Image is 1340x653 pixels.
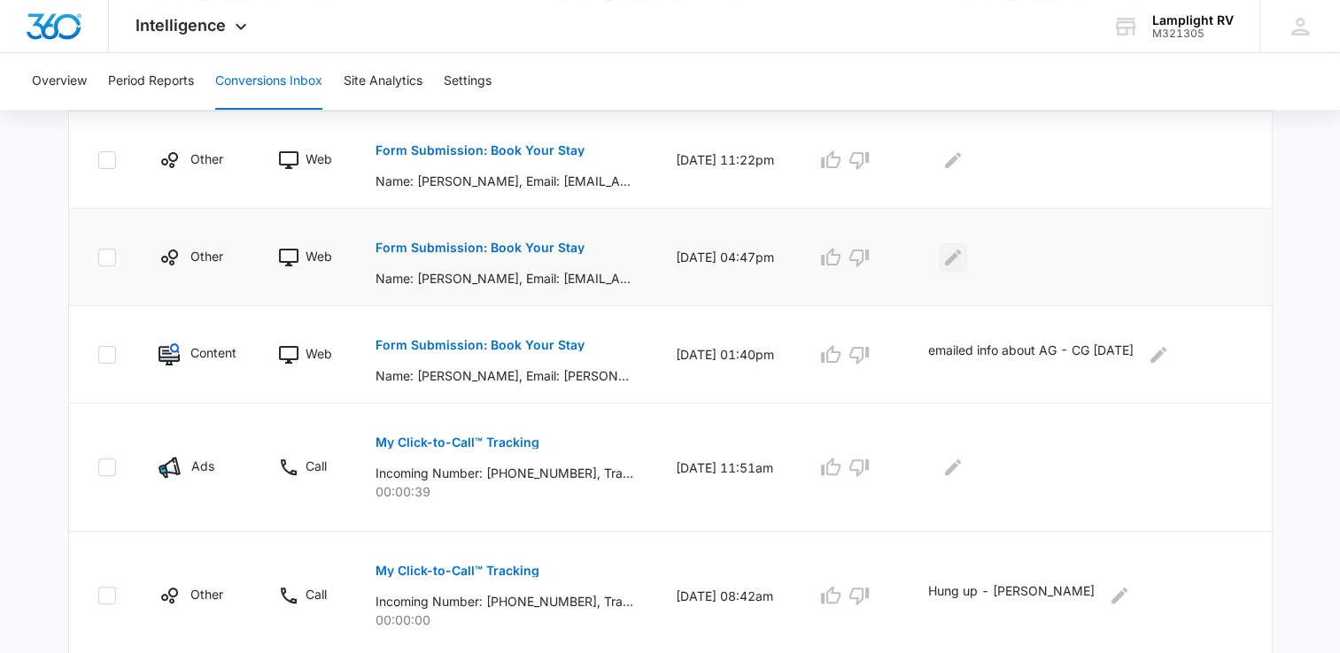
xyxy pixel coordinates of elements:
[306,585,327,603] p: Call
[376,592,633,611] p: Incoming Number: [PHONE_NUMBER], Tracking Number: [PHONE_NUMBER], Ring To: [PHONE_NUMBER], Caller...
[1152,13,1234,27] div: account name
[939,146,967,174] button: Edit Comments
[1152,27,1234,40] div: account id
[376,269,633,288] p: Name: [PERSON_NAME], Email: [EMAIL_ADDRESS][DOMAIN_NAME], How can we help?: Curious to availabili...
[376,436,539,449] p: My Click-to-Call™ Tracking
[108,53,194,110] button: Period Reports
[1105,581,1134,610] button: Edit Comments
[376,549,539,592] button: My Click-to-Call™ Tracking
[190,343,236,362] p: Content
[136,16,226,35] span: Intelligence
[306,344,332,363] p: Web
[376,227,585,269] button: Form Submission: Book Your Stay
[655,403,795,532] td: [DATE] 11:51am
[928,341,1134,369] p: emailed info about AG - CG [DATE]
[1144,341,1173,369] button: Edit Comments
[655,306,795,403] td: [DATE] 01:40pm
[939,243,967,272] button: Edit Comments
[32,53,87,110] button: Overview
[376,172,633,190] p: Name: [PERSON_NAME], Email: [EMAIL_ADDRESS][DOMAIN_NAME], Phone: [PHONE_NUMBER], How can we help?...
[306,247,332,265] p: Web
[306,457,327,475] p: Call
[190,585,223,603] p: Other
[190,150,223,168] p: Other
[376,421,539,464] button: My Click-to-Call™ Tracking
[928,581,1095,610] p: Hung up - [PERSON_NAME]
[376,242,585,254] p: Form Submission: Book Your Stay
[376,611,633,629] p: 00:00:00
[376,144,585,157] p: Form Submission: Book Your Stay
[655,209,795,306] td: [DATE] 04:47pm
[215,53,322,110] button: Conversions Inbox
[939,453,967,481] button: Edit Comments
[190,247,223,265] p: Other
[376,565,539,577] p: My Click-to-Call™ Tracking
[376,129,585,172] button: Form Submission: Book Your Stay
[444,53,492,110] button: Settings
[344,53,422,110] button: Site Analytics
[376,366,633,385] p: Name: [PERSON_NAME], Email: [PERSON_NAME][EMAIL_ADDRESS][PERSON_NAME][DOMAIN_NAME], Phone: [PHONE...
[376,324,585,366] button: Form Submission: Book Your Stay
[306,150,332,168] p: Web
[376,464,633,482] p: Incoming Number: [PHONE_NUMBER], Tracking Number: [PHONE_NUMBER], Ring To: [PHONE_NUMBER], Caller...
[655,111,795,209] td: [DATE] 11:22pm
[376,482,633,501] p: 00:00:39
[376,339,585,351] p: Form Submission: Book Your Stay
[191,457,214,475] p: Ads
